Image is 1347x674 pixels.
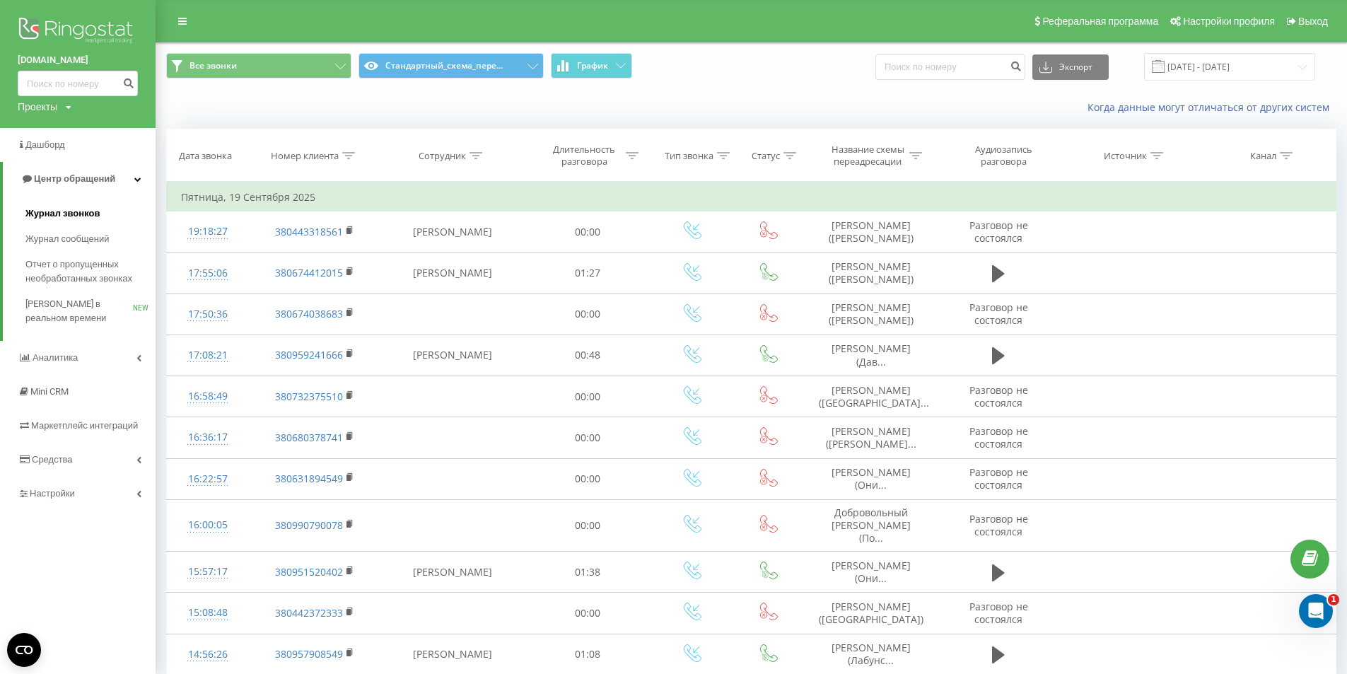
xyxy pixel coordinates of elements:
[275,348,343,361] a: 380959241666
[524,417,652,458] td: 00:00
[275,307,343,320] a: 380674038683
[179,150,232,162] div: Дата звонка
[18,71,138,96] input: Поиск по номеру
[381,211,524,252] td: [PERSON_NAME]
[832,342,911,368] span: [PERSON_NAME] (Дав...
[34,173,115,184] span: Центр обращений
[181,511,234,539] div: 16:00:05
[1298,16,1328,27] span: Выход
[275,472,343,485] a: 380631894549
[969,383,1028,409] span: Разговор не состоялся
[181,218,234,245] div: 19:18:27
[805,593,938,634] td: [PERSON_NAME] ([GEOGRAPHIC_DATA])
[18,53,138,67] a: [DOMAIN_NAME]
[275,266,343,279] a: 380674412015
[271,150,339,162] div: Номер клиента
[181,599,234,627] div: 15:08:48
[830,144,906,168] div: Название схемы переадресации
[25,201,156,226] a: Журнал звонков
[275,606,343,620] a: 380442372333
[181,424,234,451] div: 16:36:17
[181,383,234,410] div: 16:58:49
[524,593,652,634] td: 00:00
[1042,16,1158,27] span: Реферальная программа
[166,53,351,79] button: Все звонки
[181,558,234,586] div: 15:57:17
[419,150,466,162] div: Сотрудник
[752,150,780,162] div: Статус
[181,342,234,369] div: 17:08:21
[33,352,78,363] span: Аналитика
[381,252,524,294] td: [PERSON_NAME]
[524,211,652,252] td: 00:00
[832,641,911,667] span: [PERSON_NAME] (Лабунс...
[1104,150,1147,162] div: Источник
[25,291,156,331] a: [PERSON_NAME] в реальном времениNEW
[18,14,138,50] img: Ringostat logo
[665,150,713,162] div: Тип звонка
[167,183,1336,211] td: Пятница, 19 Сентября 2025
[524,499,652,552] td: 00:00
[1183,16,1275,27] span: Настройки профиля
[969,512,1028,538] span: Разговор не состоялся
[957,144,1049,168] div: Аудиозапись разговора
[805,252,938,294] td: [PERSON_NAME] ([PERSON_NAME])
[969,465,1028,492] span: Разговор не состоялся
[832,506,911,545] span: Добровольный [PERSON_NAME] (По...
[358,53,544,79] button: Стандартный_схема_пере...
[875,54,1025,80] input: Поиск по номеру
[181,260,234,287] div: 17:55:06
[1299,594,1333,628] iframe: Intercom live chat
[30,386,69,397] span: Mini CRM
[524,252,652,294] td: 01:27
[25,226,156,252] a: Журнал сообщений
[189,60,237,71] span: Все звонки
[25,232,109,246] span: Журнал сообщений
[381,552,524,593] td: [PERSON_NAME]
[969,301,1028,327] span: Разговор не состоялся
[275,225,343,238] a: 380443318561
[524,458,652,499] td: 00:00
[25,297,133,325] span: [PERSON_NAME] в реальном времени
[181,301,234,328] div: 17:50:36
[551,53,632,79] button: График
[1328,594,1339,605] span: 1
[275,565,343,579] a: 380951520402
[25,139,65,150] span: Дашборд
[275,518,343,532] a: 380990790078
[7,633,41,667] button: Open CMP widget
[969,424,1028,451] span: Разговор не состоялся
[275,431,343,444] a: 380680378741
[3,162,156,196] a: Центр обращений
[524,376,652,417] td: 00:00
[18,100,57,114] div: Проекты
[805,211,938,252] td: [PERSON_NAME] ([PERSON_NAME])
[1087,100,1336,114] a: Когда данные могут отличаться от других систем
[524,294,652,335] td: 00:00
[805,294,938,335] td: [PERSON_NAME] ([PERSON_NAME])
[577,61,608,71] span: График
[25,207,100,221] span: Журнал звонков
[819,383,929,409] span: [PERSON_NAME] ([GEOGRAPHIC_DATA]...
[547,144,622,168] div: Длительность разговора
[25,252,156,291] a: Отчет о пропущенных необработанных звонках
[381,335,524,376] td: [PERSON_NAME]
[25,257,148,286] span: Отчет о пропущенных необработанных звонках
[826,424,916,451] span: [PERSON_NAME] ([PERSON_NAME]...
[181,465,234,493] div: 16:22:57
[969,219,1028,245] span: Разговор не состоялся
[1250,150,1276,162] div: Канал
[31,420,138,431] span: Маркетплейс интеграций
[524,552,652,593] td: 01:38
[969,600,1028,626] span: Разговор не состоялся
[832,559,911,585] span: [PERSON_NAME] (Они...
[32,454,73,465] span: Средства
[181,641,234,668] div: 14:56:26
[275,647,343,661] a: 380957908549
[275,390,343,403] a: 380732375510
[524,335,652,376] td: 00:48
[1032,54,1109,80] button: Экспорт
[30,488,75,499] span: Настройки
[832,465,911,492] span: [PERSON_NAME] (Они...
